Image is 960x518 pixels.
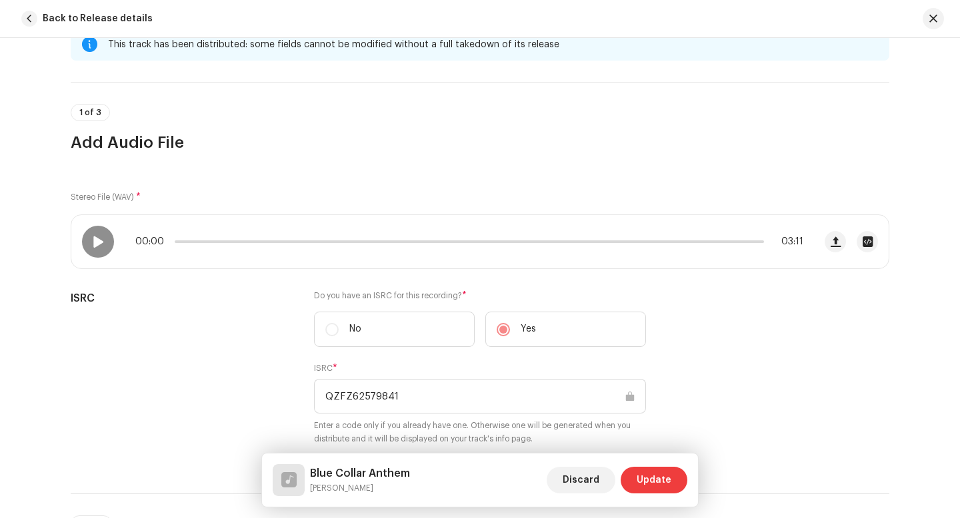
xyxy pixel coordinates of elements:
label: Do you have an ISRC for this recording? [314,290,646,301]
span: Update [637,467,671,493]
button: Discard [547,467,615,493]
h5: Blue Collar Anthem [310,465,410,481]
p: Yes [521,322,536,336]
h5: ISRC [71,290,293,306]
small: Enter a code only if you already have one. Otherwise one will be generated when you distribute an... [314,419,646,445]
span: 03:11 [769,236,803,247]
div: This track has been distributed: some fields cannot be modified without a full takedown of its re... [108,37,879,53]
label: ISRC [314,363,337,374]
span: Discard [563,467,599,493]
input: ABXYZ####### [314,379,646,413]
small: Blue Collar Anthem [310,481,410,495]
h3: Add Audio File [71,132,889,153]
button: Update [621,467,687,493]
p: No [349,322,361,336]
